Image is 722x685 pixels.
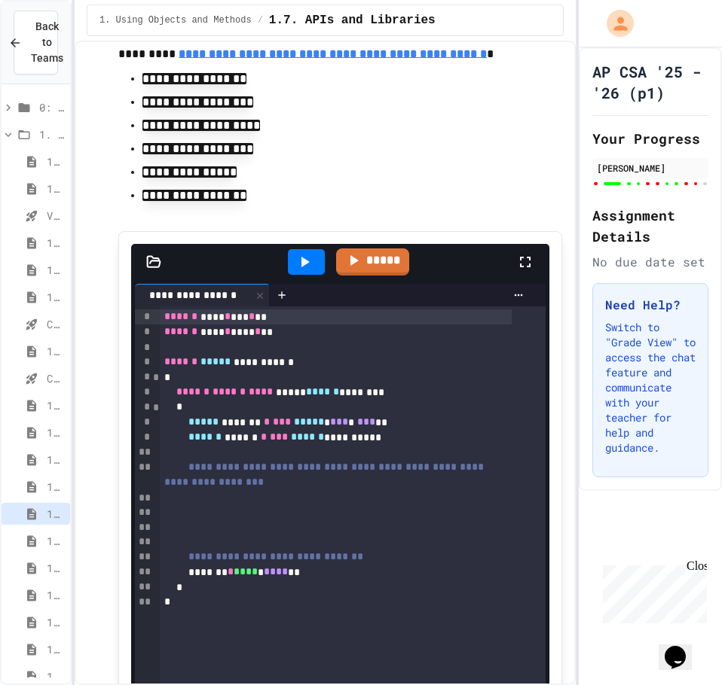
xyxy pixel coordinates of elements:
[47,397,64,413] span: 1.16. Unit Summary 1a (1.1-1.6)
[592,205,708,247] h2: Assignment Details
[597,559,707,623] iframe: chat widget
[592,253,708,271] div: No due date set
[47,533,64,549] span: 1.8. Documentation with Comments and Preconditions
[47,425,64,440] span: 1.17. Mixed Up Code Practice 1.1-1.6
[592,128,708,149] h2: Your Progress
[47,641,64,657] span: 1.12. Objects - Instances of Classes
[597,161,704,175] div: [PERSON_NAME]
[47,208,64,224] span: Variables and Data Types - Quiz
[591,6,638,41] div: My Account
[47,506,64,522] span: 1.7. APIs and Libraries
[47,316,64,332] span: Casting and Ranges of variables - Quiz
[47,370,64,386] span: Compound assignment operators - Quiz
[39,99,64,115] span: 0: Getting Started
[47,343,64,359] span: 1.6. Compound Assignment Operators
[592,61,708,103] h1: AP CSA '25 - '26 (p1)
[6,6,104,96] div: Chat with us now!Close
[47,289,64,305] span: 1.5. Casting and Ranges of Values
[47,479,64,495] span: 1.19. Multiple Choice Exercises for Unit 1a (1.1-1.6)
[47,668,64,684] span: 1.13. Creating and Initializing Objects: Constructors
[31,19,63,66] span: Back to Teams
[47,262,64,278] span: 1.4. Assignment and Input
[47,560,64,576] span: 1.9. Method Signatures
[47,235,64,251] span: 1.3. Expressions and Output [New]
[258,14,263,26] span: /
[99,14,252,26] span: 1. Using Objects and Methods
[47,452,64,467] span: 1.18. Coding Practice 1a (1.1-1.6)
[47,181,64,196] span: 1.2. Variables and Data Types
[605,320,696,455] p: Switch to "Grade View" to access the chat feature and communicate with your teacher for help and ...
[269,11,436,29] span: 1.7. APIs and Libraries
[605,296,696,314] h3: Need Help?
[659,625,707,670] iframe: chat widget
[47,614,64,630] span: 1.11. Using the Math Class
[47,587,64,603] span: 1.10. Calling Class Methods
[39,126,64,142] span: 1. Using Objects and Methods
[47,154,64,169] span: 1.1. Introduction to Algorithms, Programming, and Compilers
